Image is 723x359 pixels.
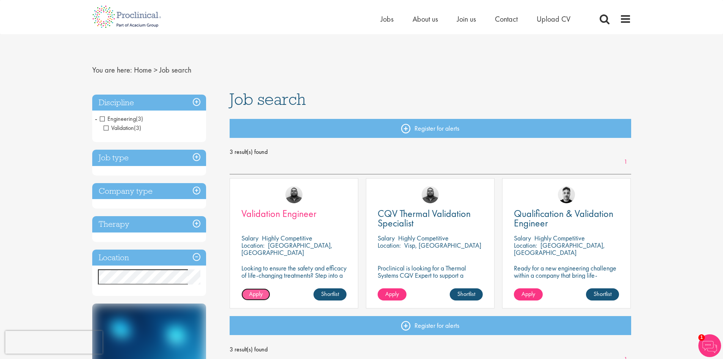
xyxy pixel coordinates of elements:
[313,288,347,300] a: Shortlist
[230,119,631,138] a: Register for alerts
[230,89,306,109] span: Job search
[134,65,152,75] a: breadcrumb link
[159,65,191,75] span: Job search
[457,14,476,24] a: Join us
[92,150,206,166] h3: Job type
[230,146,631,158] span: 3 result(s) found
[422,186,439,203] img: Ashley Bennett
[241,207,317,220] span: Validation Engineer
[514,207,613,229] span: Qualification & Validation Engineer
[404,241,481,250] p: Visp, [GEOGRAPHIC_DATA]
[100,115,143,123] span: Engineering
[92,250,206,266] h3: Location
[537,14,570,24] a: Upload CV
[378,264,483,286] p: Proclinical is looking for a Thermal Systems CQV Expert to support a project-based assignment.
[378,234,395,242] span: Salary
[450,288,483,300] a: Shortlist
[249,290,263,298] span: Apply
[285,186,302,203] img: Ashley Bennett
[134,124,141,132] span: (3)
[136,115,143,123] span: (3)
[514,241,605,257] p: [GEOGRAPHIC_DATA], [GEOGRAPHIC_DATA]
[230,316,631,335] a: Register for alerts
[398,234,449,242] p: Highly Competitive
[100,115,136,123] span: Engineering
[92,65,132,75] span: You are here:
[5,331,102,354] iframe: reCAPTCHA
[241,288,270,300] a: Apply
[534,234,585,242] p: Highly Competitive
[104,124,134,132] span: Validation
[230,344,631,355] span: 3 result(s) found
[378,207,471,229] span: CQV Thermal Validation Specialist
[698,334,705,341] span: 1
[514,241,537,250] span: Location:
[381,14,394,24] a: Jobs
[514,234,531,242] span: Salary
[378,209,483,228] a: CQV Thermal Validation Specialist
[241,264,347,308] p: Looking to ensure the safety and efficacy of life-changing treatments? Step into a key role with ...
[92,183,206,199] h3: Company type
[521,290,535,298] span: Apply
[385,290,399,298] span: Apply
[92,95,206,111] h3: Discipline
[241,241,265,250] span: Location:
[514,209,619,228] a: Qualification & Validation Engineer
[698,334,721,357] img: Chatbot
[495,14,518,24] a: Contact
[95,113,97,124] span: -
[262,234,312,242] p: Highly Competitive
[92,216,206,232] h3: Therapy
[586,288,619,300] a: Shortlist
[241,234,258,242] span: Salary
[514,288,543,300] a: Apply
[241,241,332,257] p: [GEOGRAPHIC_DATA], [GEOGRAPHIC_DATA]
[154,65,158,75] span: >
[241,209,347,218] a: Validation Engineer
[378,241,401,250] span: Location:
[104,124,141,132] span: Validation
[378,288,406,300] a: Apply
[620,158,631,166] a: 1
[558,186,575,203] img: Dean Fisher
[413,14,438,24] a: About us
[514,264,619,308] p: Ready for a new engineering challenge within a company that bring life-changing treatments to the...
